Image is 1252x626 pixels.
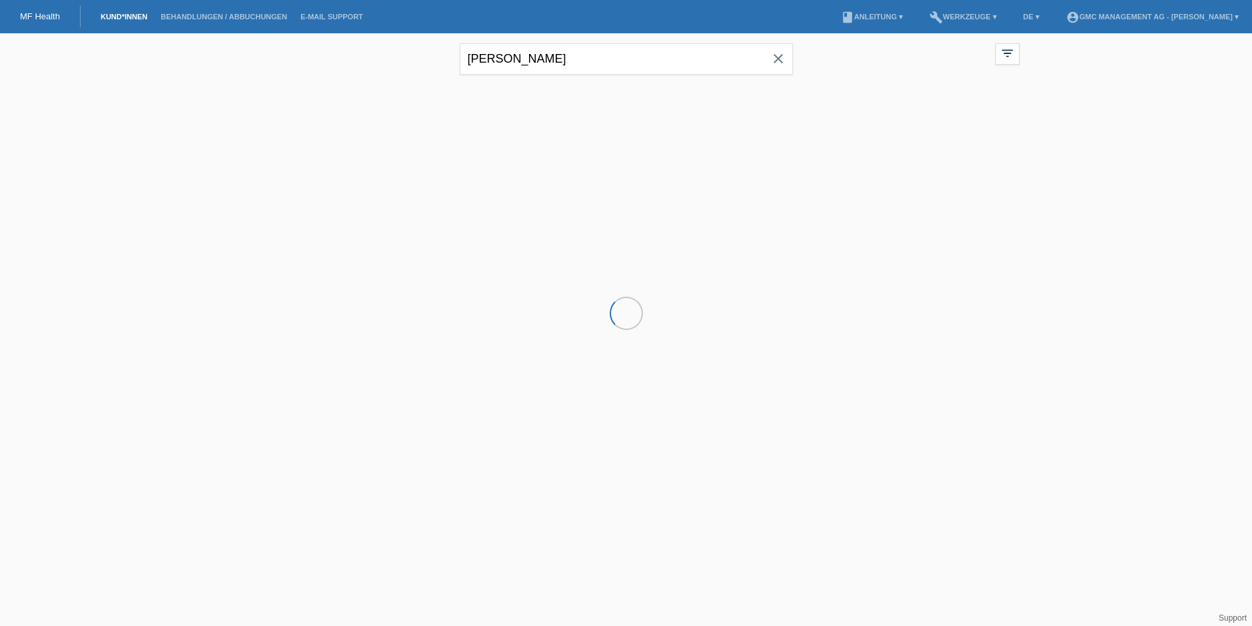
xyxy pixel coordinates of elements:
i: filter_list [1000,46,1015,61]
a: DE ▾ [1017,13,1046,21]
i: close [770,51,786,67]
a: E-Mail Support [294,13,370,21]
i: build [930,11,943,24]
a: MF Health [20,11,60,21]
a: Kund*innen [94,13,154,21]
i: book [841,11,854,24]
a: buildWerkzeuge ▾ [923,13,1003,21]
a: account_circleGMC Management AG - [PERSON_NAME] ▾ [1059,13,1245,21]
i: account_circle [1066,11,1079,24]
a: Behandlungen / Abbuchungen [154,13,294,21]
a: Support [1219,613,1247,623]
input: Suche... [460,43,793,75]
a: bookAnleitung ▾ [834,13,910,21]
